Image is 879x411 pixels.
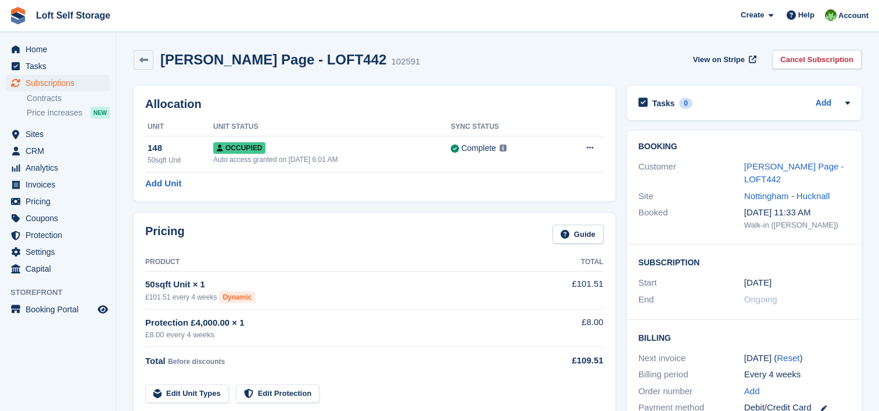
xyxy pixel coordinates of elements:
[26,244,95,260] span: Settings
[26,126,95,142] span: Sites
[6,227,110,243] a: menu
[213,142,266,154] span: Occupied
[6,126,110,142] a: menu
[638,331,850,343] h2: Billing
[236,384,320,403] a: Edit Protection
[145,225,185,244] h2: Pricing
[451,118,557,136] th: Sync Status
[638,276,744,290] div: Start
[6,160,110,176] a: menu
[26,176,95,193] span: Invoices
[145,356,166,366] span: Total
[533,309,604,347] td: £8.00
[6,58,110,74] a: menu
[6,176,110,193] a: menu
[500,145,507,152] img: icon-info-grey-7440780725fd019a000dd9b08b2336e03edf1995a4989e88bcd33f0948082b44.svg
[638,142,850,152] h2: Booking
[772,50,862,69] a: Cancel Subscription
[6,210,110,226] a: menu
[6,261,110,277] a: menu
[652,98,675,109] h2: Tasks
[148,155,213,165] div: 50sqft Unit
[825,9,837,21] img: James Johnson
[145,291,533,303] div: £101.51 every 4 weeks
[31,6,115,25] a: Loft Self Storage
[6,41,110,57] a: menu
[9,7,27,24] img: stora-icon-8386f47178a22dfd0bd8f6a31ec36ba5ce8667c1dd55bd0f319d3a0aa187defe.svg
[744,352,850,365] div: [DATE] ( )
[26,160,95,176] span: Analytics
[26,261,95,277] span: Capital
[6,75,110,91] a: menu
[798,9,815,21] span: Help
[533,354,604,367] div: £109.51
[638,206,744,230] div: Booked
[145,253,533,272] th: Product
[213,154,451,165] div: Auto access granted on [DATE] 6:01 AM
[744,276,772,290] time: 2025-08-23 00:00:00 UTC
[145,118,213,136] th: Unit
[638,190,744,203] div: Site
[744,385,760,398] a: Add
[26,210,95,226] span: Coupons
[148,142,213,155] div: 148
[26,193,95,210] span: Pricing
[27,106,110,119] a: Price increases NEW
[145,329,533,341] div: £8.00 every 4 weeks
[145,316,533,330] div: Protection £4,000.00 × 1
[461,142,496,154] div: Complete
[638,352,744,365] div: Next invoice
[6,193,110,210] a: menu
[391,55,420,68] div: 102591
[744,191,830,201] a: Nottingham - Hucknall
[213,118,451,136] th: Unit Status
[26,41,95,57] span: Home
[27,93,110,104] a: Contracts
[96,302,110,316] a: Preview store
[693,54,745,66] span: View on Stripe
[219,291,255,303] div: Dynamic
[679,98,693,109] div: 0
[160,52,386,67] h2: [PERSON_NAME] Page - LOFT442
[638,256,850,268] h2: Subscription
[638,160,744,186] div: Customer
[638,385,744,398] div: Order number
[638,368,744,381] div: Billing period
[744,294,777,304] span: Ongoing
[168,358,225,366] span: Before discounts
[533,271,604,309] td: £101.51
[26,301,95,318] span: Booking Portal
[838,10,869,21] span: Account
[6,301,110,318] a: menu
[552,225,604,244] a: Guide
[27,107,82,118] span: Price increases
[145,384,229,403] a: Edit Unit Types
[744,368,850,381] div: Every 4 weeks
[6,244,110,260] a: menu
[6,143,110,159] a: menu
[26,227,95,243] span: Protection
[533,253,604,272] th: Total
[741,9,764,21] span: Create
[816,97,831,110] a: Add
[638,293,744,307] div: End
[145,278,533,291] div: 50sqft Unit × 1
[145,177,181,190] a: Add Unit
[744,206,850,219] div: [DATE] 11:33 AM
[145,98,604,111] h2: Allocation
[10,287,116,298] span: Storefront
[744,161,844,185] a: [PERSON_NAME] Page - LOFT442
[26,58,95,74] span: Tasks
[26,75,95,91] span: Subscriptions
[744,219,850,231] div: Walk-in ([PERSON_NAME])
[26,143,95,159] span: CRM
[777,353,799,363] a: Reset
[91,107,110,118] div: NEW
[688,50,759,69] a: View on Stripe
